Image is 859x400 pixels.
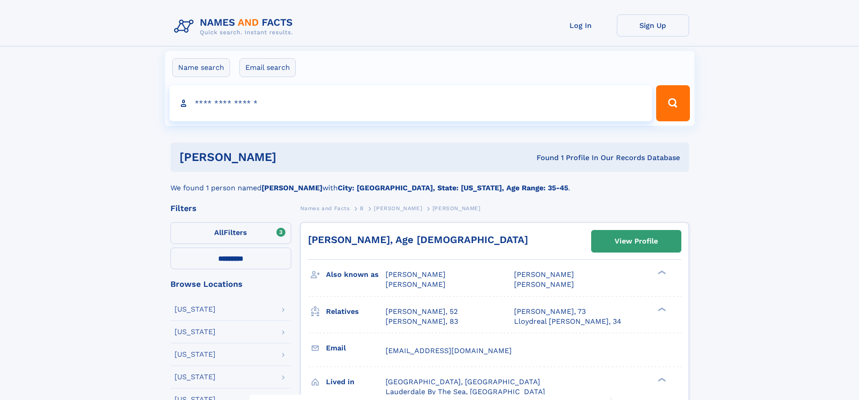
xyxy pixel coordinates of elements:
[326,304,386,319] h3: Relatives
[656,85,689,121] button: Search Button
[592,230,681,252] a: View Profile
[386,387,545,396] span: Lauderdale By The Sea, [GEOGRAPHIC_DATA]
[214,228,224,237] span: All
[170,204,291,212] div: Filters
[386,346,512,355] span: [EMAIL_ADDRESS][DOMAIN_NAME]
[170,222,291,244] label: Filters
[656,306,666,312] div: ❯
[262,184,322,192] b: [PERSON_NAME]
[514,280,574,289] span: [PERSON_NAME]
[386,317,458,326] a: [PERSON_NAME], 83
[386,270,446,279] span: [PERSON_NAME]
[386,280,446,289] span: [PERSON_NAME]
[617,14,689,37] a: Sign Up
[170,280,291,288] div: Browse Locations
[170,14,300,39] img: Logo Names and Facts
[175,373,216,381] div: [US_STATE]
[179,152,407,163] h1: [PERSON_NAME]
[170,172,689,193] div: We found 1 person named with .
[432,205,481,211] span: [PERSON_NAME]
[514,307,586,317] a: [PERSON_NAME], 73
[514,317,621,326] a: Lloydreal [PERSON_NAME], 34
[172,58,230,77] label: Name search
[326,267,386,282] h3: Also known as
[175,306,216,313] div: [US_STATE]
[545,14,617,37] a: Log In
[615,231,658,252] div: View Profile
[300,202,350,214] a: Names and Facts
[374,205,422,211] span: [PERSON_NAME]
[514,270,574,279] span: [PERSON_NAME]
[175,351,216,358] div: [US_STATE]
[239,58,296,77] label: Email search
[360,202,364,214] a: B
[386,377,540,386] span: [GEOGRAPHIC_DATA], [GEOGRAPHIC_DATA]
[326,340,386,356] h3: Email
[386,307,458,317] a: [PERSON_NAME], 52
[656,377,666,382] div: ❯
[170,85,652,121] input: search input
[656,270,666,276] div: ❯
[308,234,528,245] a: [PERSON_NAME], Age [DEMOGRAPHIC_DATA]
[175,328,216,336] div: [US_STATE]
[338,184,568,192] b: City: [GEOGRAPHIC_DATA], State: [US_STATE], Age Range: 35-45
[360,205,364,211] span: B
[374,202,422,214] a: [PERSON_NAME]
[406,153,680,163] div: Found 1 Profile In Our Records Database
[326,374,386,390] h3: Lived in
